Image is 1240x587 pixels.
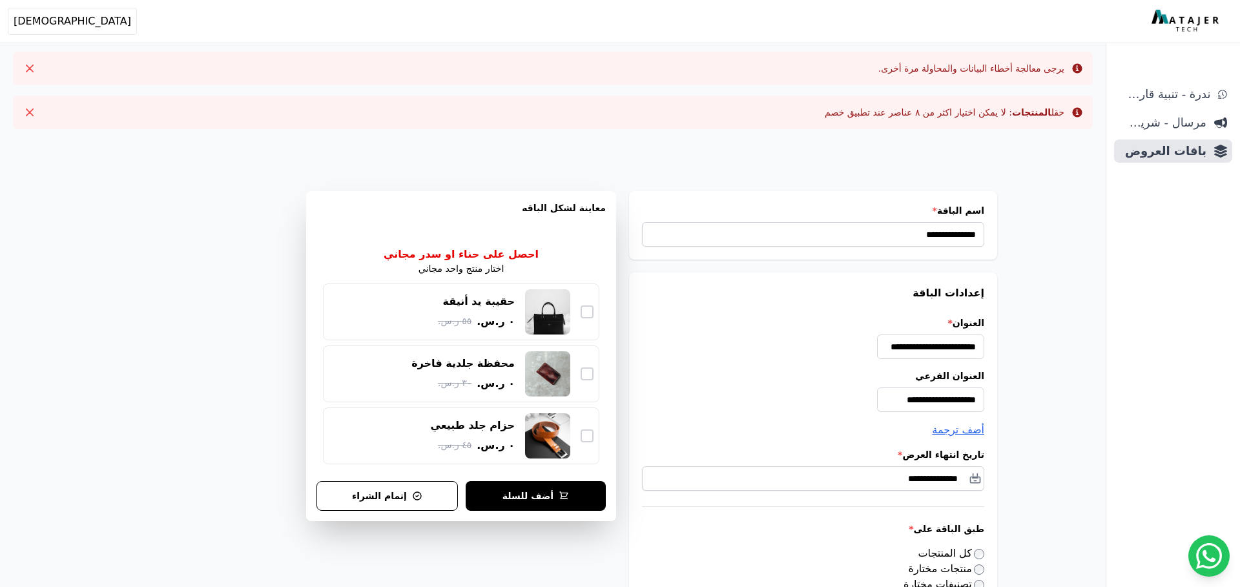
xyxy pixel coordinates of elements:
[316,201,606,230] h3: معاينة لشكل الباقه
[477,376,515,391] span: ٠ ر.س.
[878,62,1064,75] div: يرجى معالجة أخطاء البيانات والمحاولة مرة أخرى.
[974,549,984,559] input: كل المنتجات
[14,14,131,29] span: [DEMOGRAPHIC_DATA]
[466,481,606,511] button: أضف للسلة
[1119,142,1206,160] span: باقات العروض
[418,262,504,276] p: اختار منتج واحد مجاني
[19,102,40,123] button: Close
[909,562,984,575] label: منتجات مختارة
[932,422,984,438] button: أضف ترجمة
[642,285,984,301] h3: إعدادات الباقة
[525,413,570,458] img: حزام جلد طبيعي
[443,294,515,309] div: حقيبة يد أنيقة
[525,289,570,335] img: حقيبة يد أنيقة
[1119,114,1206,132] span: مرسال - شريط دعاية
[642,369,984,382] label: العنوان الفرعي
[525,351,570,396] img: محفظة جلدية فاخرة
[477,438,515,453] span: ٠ ر.س.
[384,247,539,262] h2: احصل على حناء او سدر مجاني
[825,106,1064,119] div: حقل : لا يمكن اختيار اكثر من ٨ عناصر عند تطبيق خصم
[642,522,984,535] label: طبق الباقة على
[1012,107,1051,118] strong: المنتجات
[438,376,471,390] span: ٣٠ ر.س.
[438,314,471,328] span: ٥٥ ر.س.
[8,8,137,35] button: [DEMOGRAPHIC_DATA]
[19,58,40,79] button: Close
[1119,85,1210,103] span: ندرة - تنبية قارب علي النفاذ
[316,481,458,511] button: إتمام الشراء
[642,448,984,461] label: تاريخ انتهاء العرض
[642,204,984,217] label: اسم الباقة
[1152,10,1222,33] img: MatajerTech Logo
[932,424,984,436] span: أضف ترجمة
[438,438,471,452] span: ٤٥ ر.س.
[642,316,984,329] label: العنوان
[431,418,515,433] div: حزام جلد طبيعي
[918,547,985,559] label: كل المنتجات
[477,314,515,329] span: ٠ ر.س.
[974,564,984,575] input: منتجات مختارة
[411,356,515,371] div: محفظة جلدية فاخرة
